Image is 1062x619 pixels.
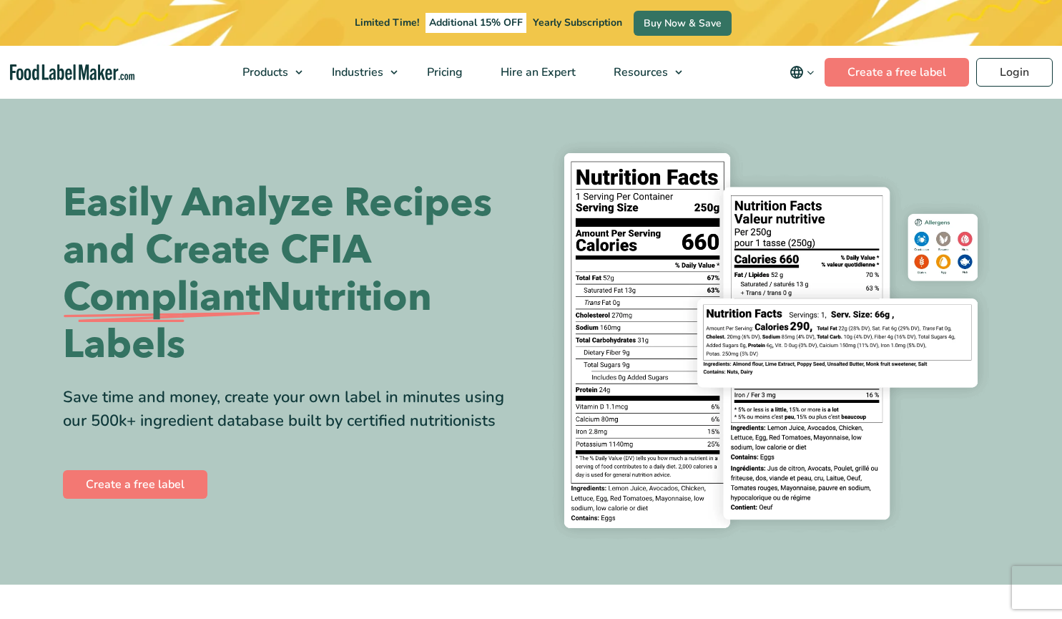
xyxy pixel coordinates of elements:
a: Resources [595,46,689,99]
a: Industries [313,46,405,99]
a: Hire an Expert [482,46,591,99]
span: Hire an Expert [496,64,577,80]
a: Products [224,46,310,99]
span: Resources [609,64,669,80]
span: Compliant [63,274,260,321]
span: Products [238,64,290,80]
div: Save time and money, create your own label in minutes using our 500k+ ingredient database built b... [63,386,521,433]
span: Limited Time! [355,16,419,29]
a: Buy Now & Save [634,11,732,36]
h1: Easily Analyze Recipes and Create CFIA Nutrition Labels [63,180,521,369]
a: Create a free label [63,470,207,499]
span: Industries [328,64,385,80]
span: Yearly Subscription [533,16,622,29]
span: Additional 15% OFF [426,13,526,33]
a: Login [976,58,1053,87]
span: Pricing [423,64,464,80]
a: Pricing [408,46,478,99]
a: Create a free label [825,58,969,87]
